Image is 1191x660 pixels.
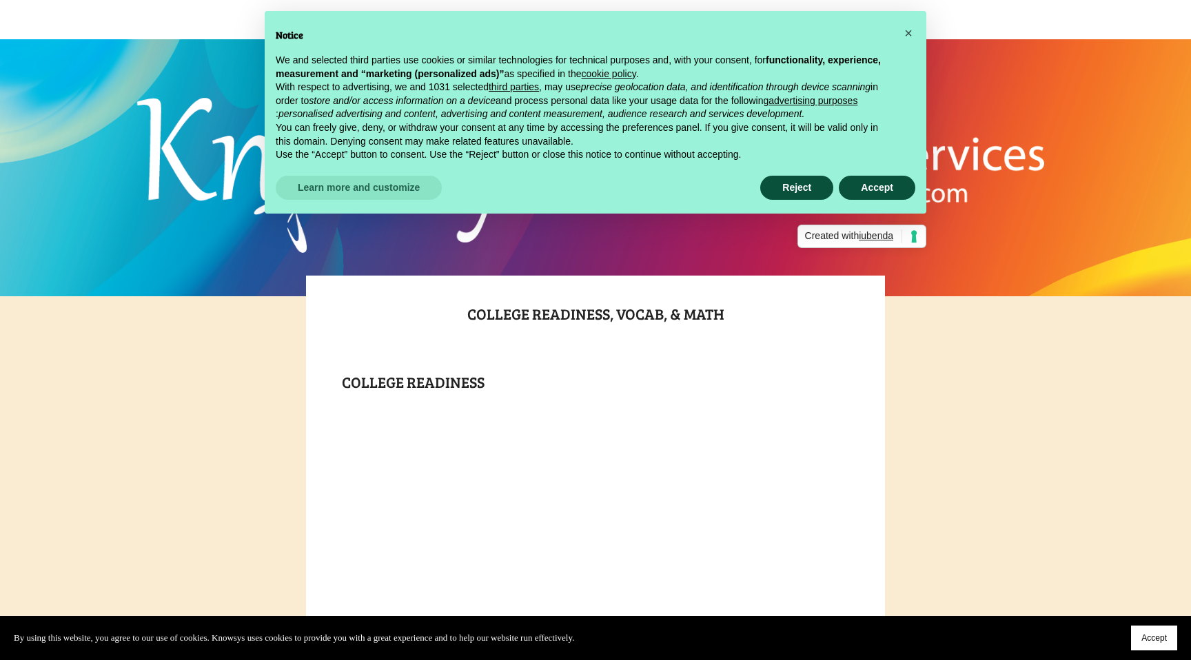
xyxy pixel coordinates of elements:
[309,95,496,106] em: store and/or access information on a device
[276,121,893,148] p: You can freely give, deny, or withdraw your consent at any time by accessing the preferences pane...
[897,22,919,44] button: Close this notice
[276,81,893,121] p: With respect to advertising, we and 1031 selected , may use in order to and process personal data...
[342,369,849,394] h1: College Readiness
[276,148,893,162] p: Use the “Accept” button to consent. Use the “Reject” button or close this notice to continue with...
[276,28,893,43] h2: Notice
[14,630,574,646] p: By using this website, you agree to our use of cookies. Knowsys uses cookies to provide you with ...
[805,229,902,243] span: Created with
[276,176,442,200] button: Learn more and customize
[797,225,926,248] a: Created withiubenda
[859,230,893,241] span: iubenda
[1131,626,1177,650] button: Accept
[581,81,871,92] em: precise geolocation data, and identification through device scanning
[582,68,636,79] a: cookie policy
[768,94,857,108] button: advertising purposes
[904,25,913,41] span: ×
[342,301,849,351] h1: College readiness, Vocab, & Math
[276,54,881,79] strong: functionality, experience, measurement and “marketing (personalized ads)”
[1141,633,1167,643] span: Accept
[489,81,539,94] button: third parties
[278,108,804,119] em: personalised advertising and content, advertising and content measurement, audience research and ...
[760,176,833,200] button: Reject
[839,176,915,200] button: Accept
[276,54,893,81] p: We and selected third parties use cookies or similar technologies for technical purposes and, wit...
